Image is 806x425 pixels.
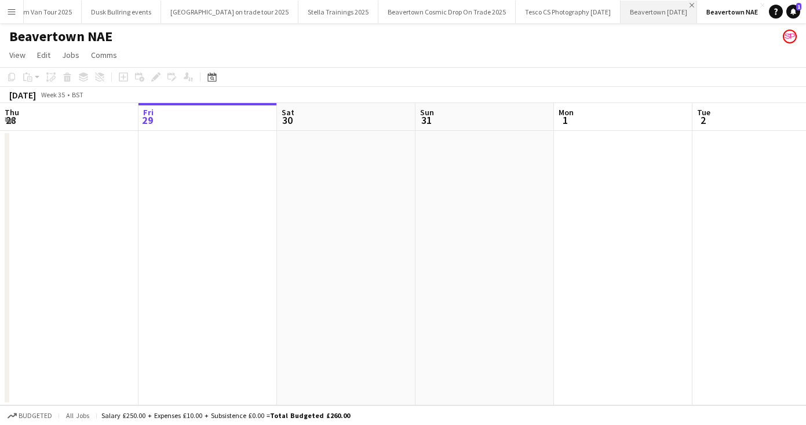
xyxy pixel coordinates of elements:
[19,412,52,420] span: Budgeted
[695,113,710,127] span: 2
[37,50,50,60] span: Edit
[418,113,434,127] span: 31
[5,47,30,63] a: View
[420,107,434,118] span: Sun
[270,411,350,420] span: Total Budgeted £260.00
[72,90,83,99] div: BST
[280,113,294,127] span: 30
[697,1,768,23] button: Beavertown NAE
[86,47,122,63] a: Comms
[62,50,79,60] span: Jobs
[621,1,697,23] button: Beavertown [DATE]
[557,113,574,127] span: 1
[3,113,19,127] span: 28
[9,28,112,45] h1: Beavertown NAE
[783,30,797,43] app-user-avatar: Soozy Peters
[697,107,710,118] span: Tue
[786,5,800,19] a: 1
[796,3,801,10] span: 1
[141,113,154,127] span: 29
[9,89,36,101] div: [DATE]
[64,411,92,420] span: All jobs
[6,1,82,23] button: Jam Van Tour 2025
[298,1,378,23] button: Stella Trainings 2025
[5,107,19,118] span: Thu
[91,50,117,60] span: Comms
[161,1,298,23] button: [GEOGRAPHIC_DATA] on trade tour 2025
[6,409,54,422] button: Budgeted
[282,107,294,118] span: Sat
[101,411,350,420] div: Salary £250.00 + Expenses £10.00 + Subsistence £0.00 =
[9,50,25,60] span: View
[82,1,161,23] button: Dusk Bullring events
[32,47,55,63] a: Edit
[143,107,154,118] span: Fri
[378,1,516,23] button: Beavertown Cosmic Drop On Trade 2025
[559,107,574,118] span: Mon
[57,47,84,63] a: Jobs
[516,1,621,23] button: Tesco CS Photography [DATE]
[38,90,67,99] span: Week 35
